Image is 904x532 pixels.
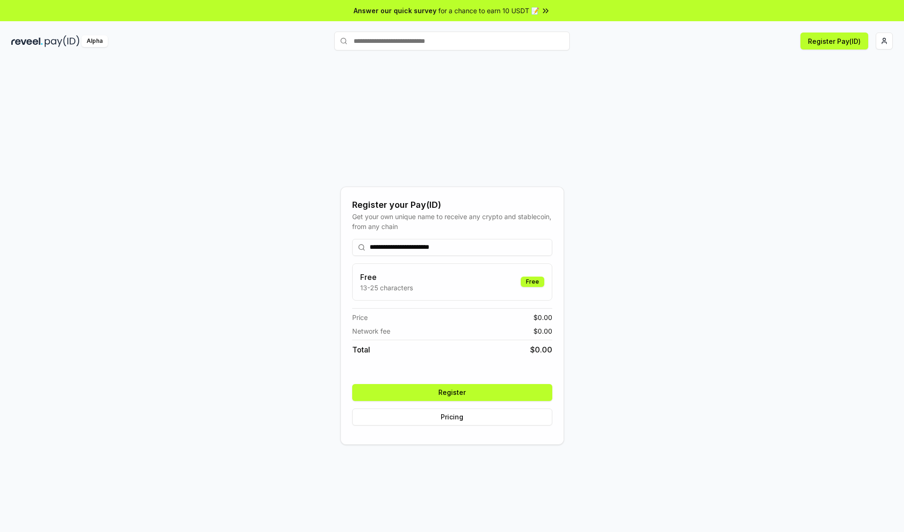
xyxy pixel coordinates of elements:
[530,344,552,355] span: $ 0.00
[352,212,552,231] div: Get your own unique name to receive any crypto and stablecoin, from any chain
[45,35,80,47] img: pay_id
[533,326,552,336] span: $ 0.00
[352,198,552,212] div: Register your Pay(ID)
[352,384,552,401] button: Register
[352,326,390,336] span: Network fee
[354,6,436,16] span: Answer our quick survey
[438,6,539,16] span: for a chance to earn 10 USDT 📝
[352,344,370,355] span: Total
[360,271,413,283] h3: Free
[533,312,552,322] span: $ 0.00
[11,35,43,47] img: reveel_dark
[800,33,868,49] button: Register Pay(ID)
[81,35,108,47] div: Alpha
[352,312,368,322] span: Price
[352,409,552,426] button: Pricing
[521,277,544,287] div: Free
[360,283,413,293] p: 13-25 characters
